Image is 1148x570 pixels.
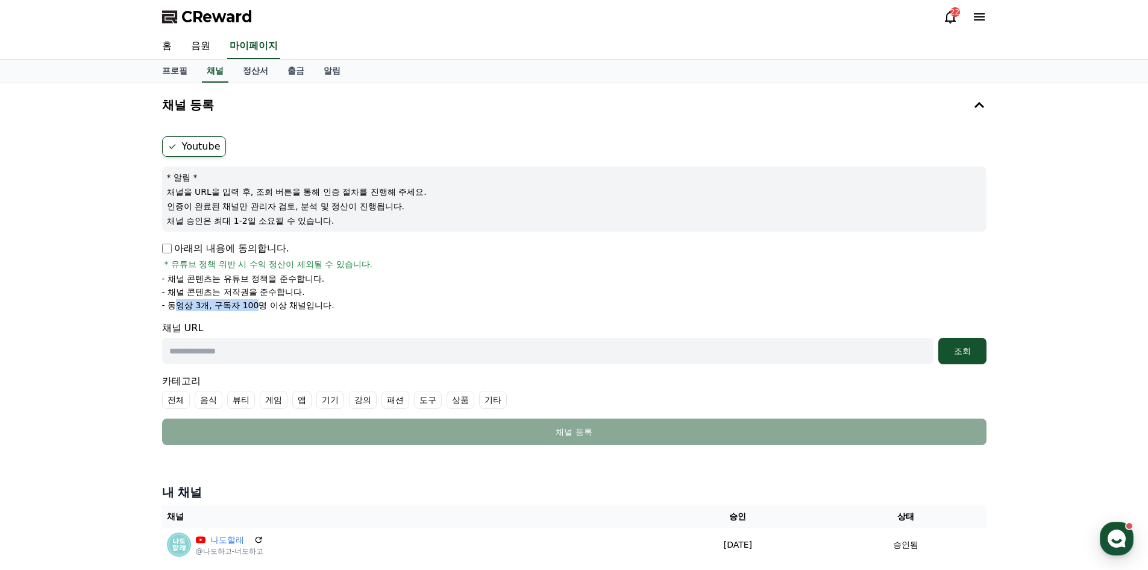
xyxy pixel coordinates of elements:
[165,258,373,270] span: * 유튜브 정책 위반 시 수익 정산이 제외될 수 있습니다.
[38,401,45,410] span: 홈
[162,98,215,112] h4: 채널 등록
[162,241,289,256] p: 아래의 내용에 동의합니다.
[447,391,474,409] label: 상품
[186,401,201,410] span: 설정
[167,533,191,557] img: 나도할래
[655,539,821,551] p: [DATE]
[162,321,986,364] div: 채널 URL
[938,338,986,364] button: 조회
[202,60,228,83] a: 채널
[826,505,986,528] th: 상태
[195,391,222,409] label: 음식
[167,186,982,198] p: 채널을 URL을 입력 후, 조회 버튼을 통해 인증 절차를 진행해 주세요.
[110,401,125,411] span: 대화
[414,391,442,409] label: 도구
[196,546,263,556] p: @나도하고-너도하고
[943,10,958,24] a: 22
[162,419,986,445] button: 채널 등록
[278,60,314,83] a: 출금
[893,539,918,551] p: 승인됨
[167,200,982,212] p: 인증이 완료된 채널만 관리자 검토, 분석 및 정산이 진행됩니다.
[233,60,278,83] a: 정산서
[349,391,377,409] label: 강의
[162,299,334,311] p: - 동영상 3개, 구독자 100명 이상 채널입니다.
[162,286,305,298] p: - 채널 콘텐츠는 저작권을 준수합니다.
[162,505,650,528] th: 채널
[186,426,962,438] div: 채널 등록
[316,391,344,409] label: 기기
[162,136,226,157] label: Youtube
[314,60,350,83] a: 알림
[162,391,190,409] label: 전체
[227,34,280,59] a: 마이페이지
[227,391,255,409] label: 뷰티
[80,382,155,413] a: 대화
[152,34,181,59] a: 홈
[162,484,986,501] h4: 내 채널
[157,88,991,122] button: 채널 등록
[181,34,220,59] a: 음원
[162,7,252,27] a: CReward
[152,60,197,83] a: 프로필
[950,7,960,17] div: 22
[162,273,325,285] p: - 채널 콘텐츠는 유튜브 정책을 준수합니다.
[943,345,982,357] div: 조회
[260,391,287,409] label: 게임
[155,382,231,413] a: 설정
[210,534,249,546] a: 나도할래
[167,215,982,227] p: 채널 승인은 최대 1-2일 소요될 수 있습니다.
[181,7,252,27] span: CReward
[479,391,507,409] label: 기타
[292,391,312,409] label: 앱
[381,391,409,409] label: 패션
[162,374,986,409] div: 카테고리
[4,382,80,413] a: 홈
[650,505,826,528] th: 승인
